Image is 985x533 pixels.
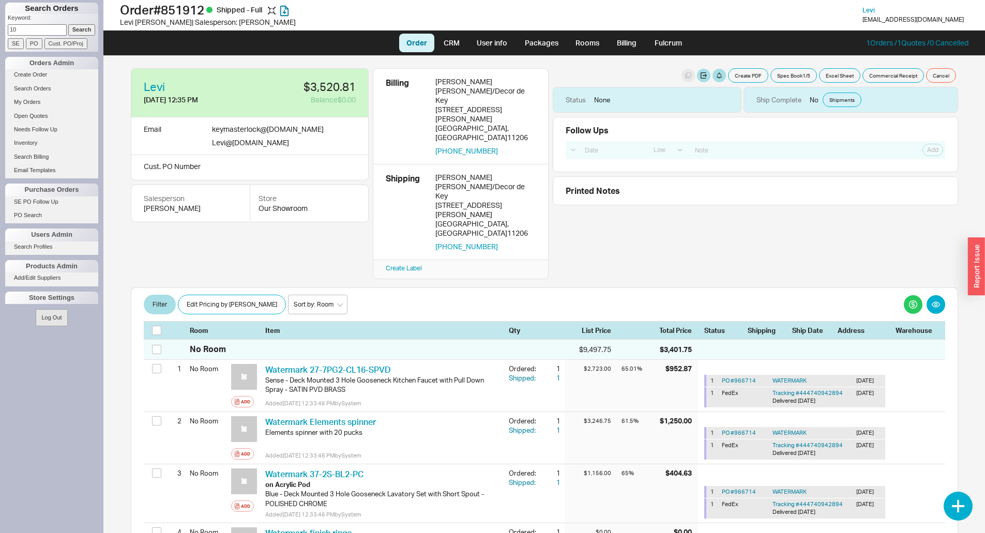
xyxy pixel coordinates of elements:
div: Printed Notes [566,185,945,196]
span: Delivered [772,508,797,515]
img: no_photo [231,364,257,390]
a: User info [469,34,515,52]
div: [PERSON_NAME] [435,173,536,182]
span: WATERMARK [772,488,852,496]
span: FedEx [722,441,738,449]
div: $3,520.81 [206,81,356,93]
div: Store Settings [5,292,98,304]
div: Store [259,193,360,204]
a: PO #966714 [722,488,756,495]
span: Shipments [829,96,855,104]
button: Cancel [926,68,956,83]
input: Search [68,24,96,35]
button: Edit Pricing by [PERSON_NAME] [178,295,286,314]
div: Shipped: [509,478,542,487]
button: Log Out [36,309,67,326]
div: $9,497.75 [565,344,611,355]
div: Shipped: [509,373,542,383]
div: [DATE] [856,441,881,458]
div: Products Admin [5,260,98,272]
div: 1 [542,468,560,478]
a: 1Orders /1Quotes /0 Cancelled [866,38,968,47]
a: CRM [436,34,467,52]
img: no_photo [231,416,257,442]
div: Ordered: [509,416,542,425]
a: Watermark Elements spinner [265,417,376,427]
div: Blue - Deck Mounted 3 Hole Gooseneck Lavatory Set with Short Spout - POLISHED CHROME [265,489,501,508]
button: Excel Sheet [819,68,860,83]
h1: Search Orders [5,3,98,14]
span: Levi @ [DOMAIN_NAME] [212,138,289,147]
div: Added [DATE] 12:33:46 PM by System [265,510,501,519]
div: Address [838,326,889,335]
span: Filter [153,298,167,311]
div: [STREET_ADDRESS][PERSON_NAME] [435,201,536,219]
div: [GEOGRAPHIC_DATA] , [GEOGRAPHIC_DATA] 11206 [435,124,536,142]
div: [DATE] 12:35 PM [144,95,198,105]
a: Packages [517,34,566,52]
input: Date [579,143,645,157]
div: [STREET_ADDRESS][PERSON_NAME] [435,105,536,124]
div: 1 [710,377,718,385]
div: 65.01 % [622,364,663,373]
div: Added [DATE] 12:33:46 PM by System [265,451,501,460]
div: 2 [169,412,181,430]
div: Shipping [748,326,786,335]
span: WATERMARK [772,429,852,437]
span: Commercial Receipt [869,71,917,80]
span: Excel Sheet [826,71,854,80]
div: [PERSON_NAME]/Decor de Key [435,86,536,105]
div: Ordered: [509,364,542,373]
a: SE PO Follow Up [5,196,98,207]
div: $3,401.75 [660,344,692,355]
span: Create PDF [735,71,762,80]
div: 1 [710,429,718,437]
div: No Room [190,343,226,355]
div: $952.87 [665,364,692,373]
div: Warehouse [896,326,937,335]
div: Ship Date [792,326,831,335]
div: Follow Ups [566,126,609,135]
div: Total Price [659,326,698,335]
a: Rooms [568,34,607,52]
div: $1,156.00 [565,468,611,478]
a: Email Templates [5,165,98,176]
a: Needs Follow Up [5,124,98,135]
a: Add/Edit Suppliers [5,272,98,283]
span: [DATE] [798,397,815,404]
div: Cust. PO Number [131,155,369,180]
div: 1 [542,364,560,373]
div: $2,723.00 [565,364,611,373]
a: Fulcrum [647,34,689,52]
div: $404.63 [665,468,692,478]
a: Tracking #444740942894 [772,441,843,449]
span: Cancel [933,71,949,80]
span: Needs Follow Up [14,126,57,132]
div: [DATE] [856,500,881,516]
div: Shipping [386,173,427,251]
span: Add [927,146,938,154]
span: keymasterlock @ [DOMAIN_NAME] [212,125,324,133]
a: Search Profiles [5,241,98,252]
div: on Acrylic Pod [265,480,501,489]
button: Shipped:1 [509,373,560,383]
div: Levi [PERSON_NAME] | Salesperson: [PERSON_NAME] [120,17,495,27]
div: No Room [190,412,227,430]
button: Add [231,500,254,512]
div: Shipped: [509,425,542,435]
div: Status [704,326,741,335]
span: FedEx [722,389,738,397]
a: Order [399,34,434,52]
div: Status [566,95,586,104]
div: 1 [710,500,718,516]
a: Shipments [823,93,861,107]
span: Delivered [772,449,797,456]
a: Watermark 27-7PG2-CL16-SPVD [265,364,391,375]
div: $1,250.00 [660,416,692,425]
a: Search Billing [5,151,98,162]
div: [PERSON_NAME]/Decor de Key [435,182,536,201]
div: Add [241,502,250,510]
button: Create PDF [728,68,768,83]
div: Elements spinner with 20 pucks [265,428,501,437]
a: PO Search [5,210,98,221]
